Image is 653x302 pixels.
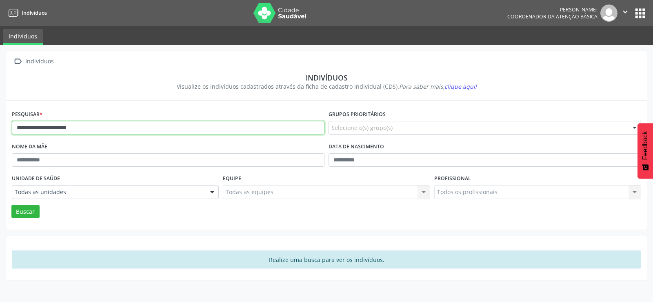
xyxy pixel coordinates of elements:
div: [PERSON_NAME] [507,6,597,13]
button:  [617,4,633,22]
label: Data de nascimento [329,141,384,153]
label: Grupos prioritários [329,108,386,121]
a:  Indivíduos [12,56,55,67]
i:  [621,7,630,16]
i:  [12,56,24,67]
div: Visualize os indivíduos cadastrados através da ficha de cadastro individual (CDS). [18,82,635,91]
span: Indivíduos [22,9,47,16]
div: Realize uma busca para ver os indivíduos. [12,251,641,268]
span: Selecione o(s) grupo(s) [331,123,393,132]
span: Feedback [642,131,649,160]
label: Equipe [223,172,241,185]
button: Feedback - Mostrar pesquisa [637,123,653,179]
label: Profissional [434,172,471,185]
button: Buscar [11,205,40,219]
div: Indivíduos [18,73,635,82]
label: Nome da mãe [12,141,47,153]
span: Todas as unidades [15,188,202,196]
span: Coordenador da Atenção Básica [507,13,597,20]
button: apps [633,6,647,20]
a: Indivíduos [3,29,43,45]
i: Para saber mais, [399,83,477,90]
img: img [600,4,617,22]
a: Indivíduos [6,6,47,20]
div: Indivíduos [24,56,55,67]
label: Unidade de saúde [12,172,60,185]
span: clique aqui! [444,83,477,90]
label: Pesquisar [12,108,42,121]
